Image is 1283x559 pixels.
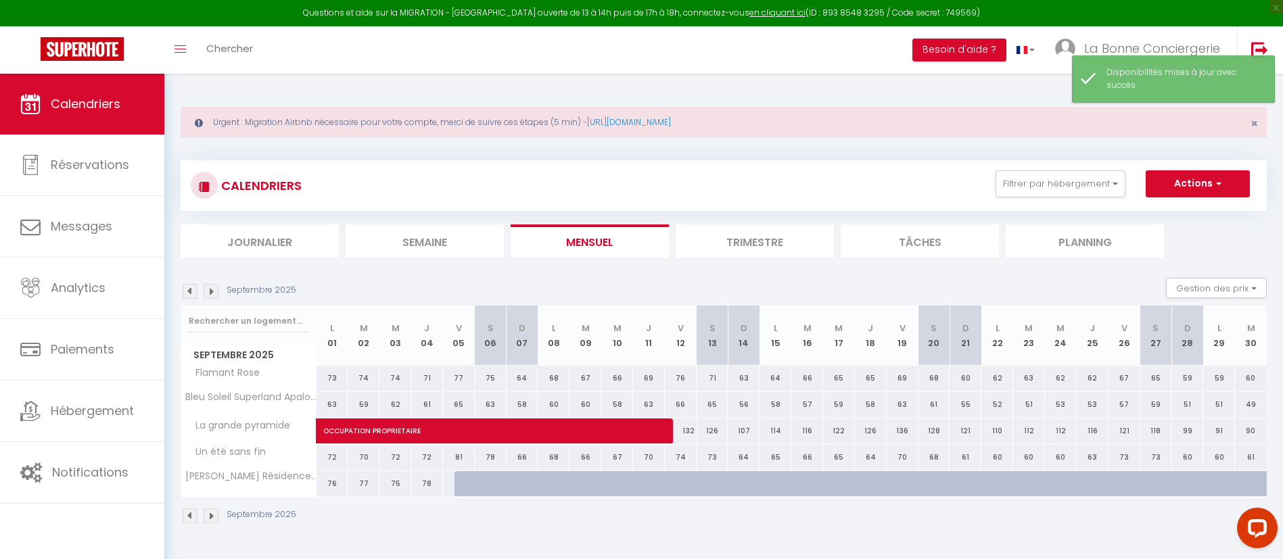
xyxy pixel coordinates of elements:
li: Journalier [181,224,339,258]
input: Rechercher un logement... [189,309,308,333]
abbr: M [392,322,400,335]
span: Paiements [51,341,114,358]
div: 136 [887,418,918,443]
div: 63 [728,366,760,391]
div: 107 [728,418,760,443]
div: 63 [475,392,507,417]
div: 110 [981,418,1013,443]
div: 71 [697,366,728,391]
th: 09 [569,306,601,366]
th: 30 [1235,306,1267,366]
div: 66 [569,445,601,470]
div: 51 [1013,392,1045,417]
div: 70 [348,445,379,470]
div: 65 [697,392,728,417]
abbr: M [835,322,843,335]
th: 12 [665,306,697,366]
div: 78 [411,471,443,496]
th: 17 [823,306,855,366]
th: 07 [507,306,538,366]
div: 61 [950,445,981,470]
div: 66 [665,392,697,417]
span: Notifications [52,464,129,481]
th: 08 [538,306,569,366]
div: 112 [1013,418,1045,443]
abbr: J [424,322,429,335]
div: 76 [665,366,697,391]
th: 28 [1171,306,1203,366]
div: 65 [760,445,791,470]
li: Trimestre [676,224,834,258]
div: 65 [823,366,855,391]
div: 126 [855,418,887,443]
div: 63 [1013,366,1045,391]
span: La Bonne Conciergerie [1084,40,1220,57]
div: 65 [823,445,855,470]
div: 66 [601,366,633,391]
div: 59 [823,392,855,417]
th: 10 [601,306,633,366]
button: Filtrer par hébergement [996,170,1125,197]
div: 126 [697,418,728,443]
th: 24 [1045,306,1077,366]
p: Septembre 2025 [227,508,296,521]
div: 90 [1235,418,1267,443]
abbr: J [646,322,651,335]
th: 25 [1077,306,1109,366]
div: 58 [507,392,538,417]
div: 70 [887,445,918,470]
abbr: L [330,322,334,335]
li: Semaine [346,224,504,258]
div: 73 [1140,445,1171,470]
div: 51 [1203,392,1235,417]
div: 128 [918,418,950,443]
a: [URL][DOMAIN_NAME] [587,116,671,128]
div: 58 [601,392,633,417]
div: 63 [887,392,918,417]
div: 122 [823,418,855,443]
div: 132 [665,418,697,443]
abbr: M [1056,322,1065,335]
th: 15 [760,306,791,366]
div: 60 [1203,445,1235,470]
span: Analytics [51,279,106,296]
div: 64 [507,366,538,391]
div: 75 [379,471,411,496]
div: 55 [950,392,981,417]
abbr: D [519,322,526,335]
abbr: L [774,322,778,335]
div: 60 [1045,445,1077,470]
div: 65 [443,392,475,417]
th: 27 [1140,306,1171,366]
th: 29 [1203,306,1235,366]
div: 60 [1171,445,1203,470]
abbr: M [1247,322,1255,335]
abbr: S [488,322,494,335]
abbr: M [613,322,622,335]
span: × [1251,115,1258,132]
div: 66 [791,366,823,391]
button: Close [1251,118,1258,130]
div: 53 [1077,392,1109,417]
div: 116 [1077,418,1109,443]
abbr: M [360,322,368,335]
div: 63 [633,392,665,417]
div: 75 [475,366,507,391]
a: Chercher [196,26,263,74]
div: 74 [379,366,411,391]
div: 78 [475,445,507,470]
span: Septembre 2025 [181,345,316,365]
li: Planning [1006,224,1164,258]
th: 20 [918,306,950,366]
div: 68 [538,445,569,470]
p: Septembre 2025 [227,284,296,297]
abbr: L [552,322,556,335]
a: OCCUPATION PROPRIETAIRE [317,418,348,444]
div: 77 [348,471,379,496]
div: 68 [918,445,950,470]
button: Actions [1146,170,1250,197]
div: 99 [1171,418,1203,443]
div: Disponibilités mises à jour avec succès [1106,66,1261,92]
div: 62 [1077,366,1109,391]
